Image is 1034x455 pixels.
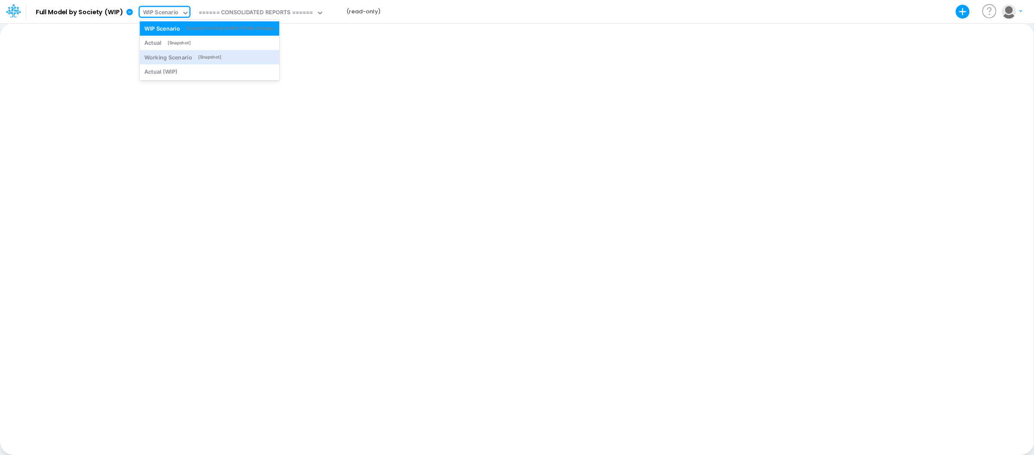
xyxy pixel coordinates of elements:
[168,40,190,46] div: [Snapshot]
[186,25,274,31] div: Scenario for Project 0001 FS P&L Changes
[36,9,123,16] b: Full Model by Society (WIP)
[144,53,192,61] div: Working Scenario
[199,8,313,18] div: ====== CONSOLIDATED REPORTS ======
[198,54,221,60] div: [Snapshot]
[144,39,162,47] div: Actual
[143,8,179,18] div: WIP Scenario
[346,8,380,16] b: (read-only)
[144,68,178,76] div: Actual (WIP)
[144,24,180,32] div: WIP Scenario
